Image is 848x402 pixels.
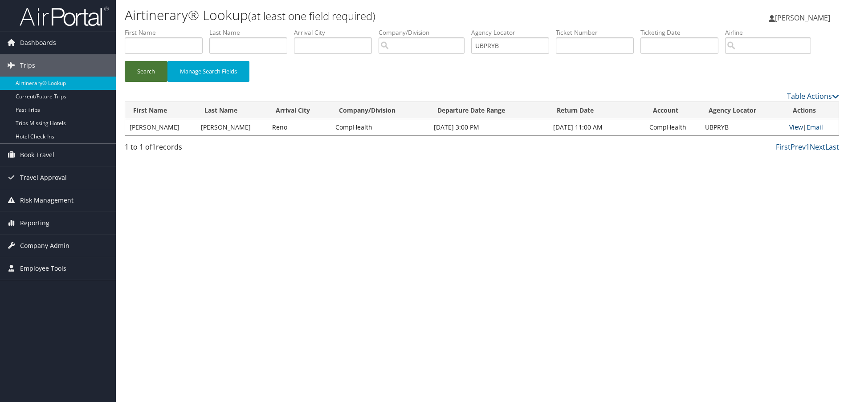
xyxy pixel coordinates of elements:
[769,4,839,31] a: [PERSON_NAME]
[791,142,806,152] a: Prev
[20,189,73,211] span: Risk Management
[125,119,196,135] td: [PERSON_NAME]
[701,119,785,135] td: UBPRYB
[125,102,196,119] th: First Name: activate to sort column ascending
[725,28,818,37] label: Airline
[125,142,294,157] div: 1 to 1 of records
[125,61,167,82] button: Search
[825,142,839,152] a: Last
[20,212,49,234] span: Reporting
[645,119,701,135] td: CompHealth
[556,28,640,37] label: Ticket Number
[20,6,109,27] img: airportal-logo.png
[471,28,556,37] label: Agency Locator
[20,32,56,54] span: Dashboards
[775,13,830,23] span: [PERSON_NAME]
[20,144,54,166] span: Book Travel
[807,123,823,131] a: Email
[248,8,375,23] small: (at least one field required)
[20,166,67,189] span: Travel Approval
[549,119,645,135] td: [DATE] 11:00 AM
[379,28,471,37] label: Company/Division
[152,142,156,152] span: 1
[331,119,430,135] td: CompHealth
[429,119,549,135] td: [DATE] 3:00 PM
[645,102,701,119] th: Account: activate to sort column ascending
[20,235,69,257] span: Company Admin
[810,142,825,152] a: Next
[20,54,35,77] span: Trips
[806,142,810,152] a: 1
[785,102,839,119] th: Actions
[429,102,549,119] th: Departure Date Range: activate to sort column ascending
[167,61,249,82] button: Manage Search Fields
[125,6,601,24] h1: Airtinerary® Lookup
[785,119,839,135] td: |
[209,28,294,37] label: Last Name
[125,28,209,37] label: First Name
[701,102,785,119] th: Agency Locator: activate to sort column ascending
[196,119,268,135] td: [PERSON_NAME]
[268,102,331,119] th: Arrival City: activate to sort column ascending
[789,123,803,131] a: View
[776,142,791,152] a: First
[787,91,839,101] a: Table Actions
[268,119,331,135] td: Reno
[331,102,430,119] th: Company/Division
[20,257,66,280] span: Employee Tools
[196,102,268,119] th: Last Name: activate to sort column ascending
[294,28,379,37] label: Arrival City
[640,28,725,37] label: Ticketing Date
[549,102,645,119] th: Return Date: activate to sort column ascending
